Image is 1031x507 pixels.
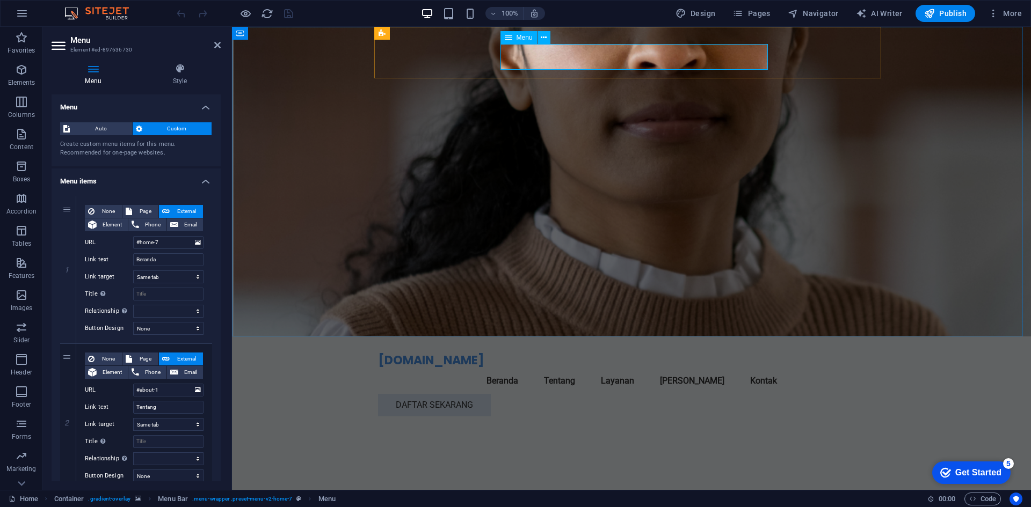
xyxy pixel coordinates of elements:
[12,239,31,248] p: Tables
[135,352,155,365] span: Page
[70,45,199,55] h3: Element #ed-897636730
[142,366,163,379] span: Phone
[192,493,292,505] span: . menu-wrapper .preset-menu-v2-home-7
[9,493,38,505] a: Click to cancel selection. Double-click to open Pages
[85,418,133,431] label: Link target
[852,5,907,22] button: AI Writer
[6,207,37,216] p: Accordion
[181,218,200,231] span: Email
[52,63,139,86] h4: Menu
[676,8,716,19] span: Design
[988,8,1022,19] span: More
[485,7,524,20] button: 100%
[133,435,204,448] input: Title
[100,366,125,379] span: Element
[133,401,204,414] input: Link text...
[142,218,163,231] span: Phone
[9,5,87,28] div: Get Started 5 items remaining, 0% complete
[969,493,996,505] span: Code
[181,366,200,379] span: Email
[133,253,204,266] input: Link text...
[60,140,212,158] div: Create custom menu items for this menu. Recommended for one-page websites.
[52,168,221,188] h4: Menu items
[88,493,130,505] span: . gradient-overlay
[85,384,133,396] label: URL
[85,401,133,414] label: Link text
[12,432,31,441] p: Forms
[158,493,188,505] span: Click to select. Double-click to edit
[54,493,84,505] span: Click to select. Double-click to edit
[173,205,200,218] span: External
[85,469,133,482] label: Button Design
[122,352,158,365] button: Page
[70,35,221,45] h2: Menu
[924,8,967,19] span: Publish
[13,175,31,183] p: Boxes
[98,205,119,218] span: None
[85,452,133,465] label: Relationship
[728,5,774,22] button: Pages
[260,7,273,20] button: reload
[135,205,155,218] span: Page
[167,366,203,379] button: Email
[8,78,35,87] p: Elements
[856,8,903,19] span: AI Writer
[788,8,839,19] span: Navigator
[85,236,133,249] label: URL
[73,122,129,135] span: Auto
[85,270,133,283] label: Link target
[10,143,33,151] p: Content
[133,288,204,300] input: Title
[927,493,956,505] h6: Session time
[85,218,128,231] button: Element
[1010,493,1022,505] button: Usercentrics
[318,493,336,505] span: Click to select. Double-click to edit
[133,122,212,135] button: Custom
[8,46,35,55] p: Favorites
[964,493,1001,505] button: Code
[11,304,33,312] p: Images
[85,305,133,318] label: Relationship
[173,352,200,365] span: External
[517,34,533,41] span: Menu
[85,253,133,266] label: Link text
[296,496,301,502] i: This element is a customizable preset
[85,366,128,379] button: Element
[502,7,519,20] h6: 100%
[11,368,32,377] p: Header
[261,8,273,20] i: Reload page
[13,336,30,344] p: Slider
[12,400,31,409] p: Footer
[32,12,78,21] div: Get Started
[85,435,133,448] label: Title
[529,9,539,18] i: On resize automatically adjust zoom level to fit chosen device.
[783,5,843,22] button: Navigator
[85,352,122,365] button: None
[54,493,336,505] nav: breadcrumb
[79,2,90,13] div: 5
[62,7,142,20] img: Editor Logo
[9,271,34,280] p: Features
[916,5,975,22] button: Publish
[59,266,75,274] em: 1
[52,94,221,114] h4: Menu
[139,63,221,86] h4: Style
[984,5,1026,22] button: More
[946,495,948,503] span: :
[8,111,35,119] p: Columns
[122,205,158,218] button: Page
[133,236,204,249] input: URL...
[146,122,209,135] span: Custom
[128,366,166,379] button: Phone
[85,205,122,218] button: None
[135,496,141,502] i: This element contains a background
[128,218,166,231] button: Phone
[60,122,132,135] button: Auto
[85,288,133,300] label: Title
[59,418,75,427] em: 2
[671,5,720,22] button: Design
[100,218,125,231] span: Element
[6,465,36,473] p: Marketing
[159,205,203,218] button: External
[159,352,203,365] button: External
